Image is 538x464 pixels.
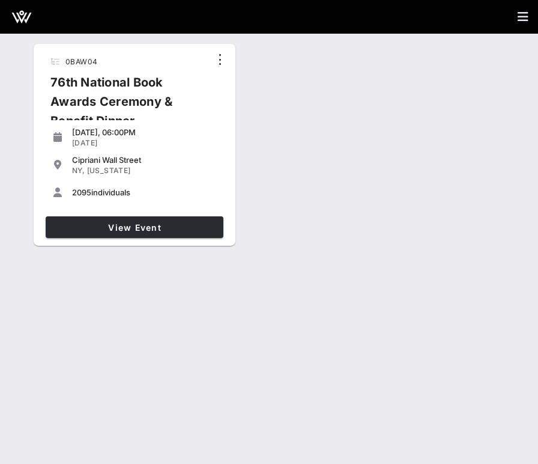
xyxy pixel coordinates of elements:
div: [DATE], 06:00PM [72,127,219,137]
div: Cipriani Wall Street [72,155,219,165]
span: NY, [72,166,85,175]
span: 0BAW04 [65,57,97,66]
div: 76th National Book Awards Ceremony & Benefit Dinner [41,73,210,140]
span: [US_STATE] [87,166,131,175]
a: View Event [46,216,223,238]
span: View Event [50,222,219,233]
span: 2095 [72,188,91,197]
div: [DATE] [72,138,219,148]
div: individuals [72,188,219,197]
